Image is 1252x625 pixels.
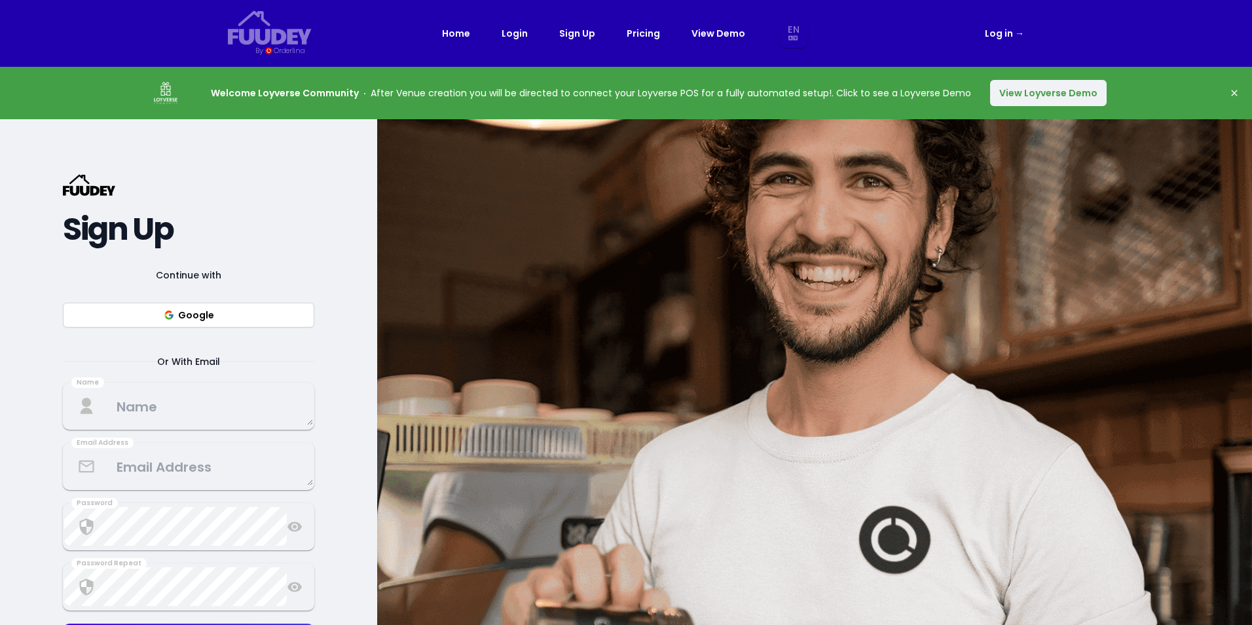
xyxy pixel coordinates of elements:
[691,26,745,41] a: View Demo
[63,218,314,241] h2: Sign Up
[63,303,314,328] button: Google
[502,26,528,41] a: Login
[990,80,1107,106] button: View Loyverse Demo
[1015,27,1024,40] span: →
[63,174,115,196] svg: {/* Added fill="currentColor" here */} {/* This rectangle defines the background. Its explicit fi...
[274,45,304,56] div: Orderlina
[985,26,1024,41] a: Log in
[559,26,595,41] a: Sign Up
[71,438,134,448] div: Email Address
[140,267,237,283] span: Continue with
[255,45,263,56] div: By
[71,558,147,569] div: Password Repeat
[141,354,236,369] span: Or With Email
[228,10,312,45] svg: {/* Added fill="currentColor" here */} {/* This rectangle defines the background. Its explicit fi...
[442,26,470,41] a: Home
[627,26,660,41] a: Pricing
[211,85,971,101] p: After Venue creation you will be directed to connect your Loyverse POS for a fully automated setu...
[71,498,118,508] div: Password
[211,86,359,100] strong: Welcome Loyverse Community
[71,377,104,388] div: Name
